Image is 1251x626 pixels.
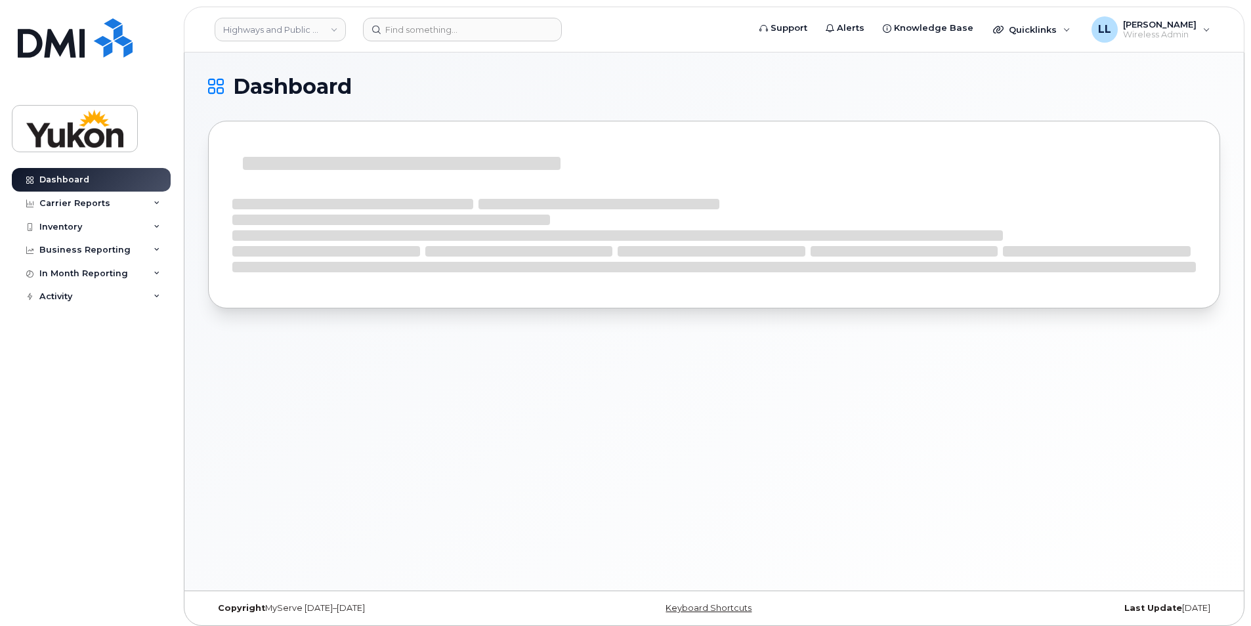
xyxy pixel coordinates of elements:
[1124,603,1182,613] strong: Last Update
[666,603,752,613] a: Keyboard Shortcuts
[233,77,352,96] span: Dashboard
[208,603,545,614] div: MyServe [DATE]–[DATE]
[218,603,265,613] strong: Copyright
[883,603,1220,614] div: [DATE]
